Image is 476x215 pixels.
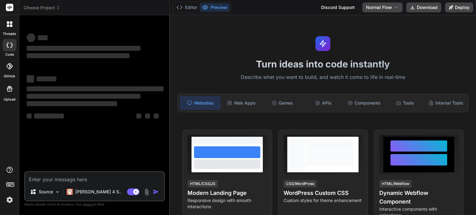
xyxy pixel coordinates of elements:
[362,2,403,12] button: Normal Flow
[379,180,412,187] div: HTML/Webflow
[24,5,60,11] span: Choose Project
[136,114,141,118] span: ‌
[187,197,267,210] p: Responsive design with smooth interactions
[284,197,363,204] p: Custom styles for theme enhancement
[145,114,150,118] span: ‌
[3,31,16,37] label: threads
[27,101,117,106] span: ‌
[5,52,14,57] label: code
[4,74,15,79] label: GitHub
[445,2,473,12] button: Deploy
[27,94,140,99] span: ‌
[67,189,73,195] img: Claude 4 Sonnet
[34,114,64,118] span: ‌
[27,46,140,51] span: ‌
[262,97,302,110] div: Games
[4,195,15,205] img: settings
[143,188,150,196] img: attachment
[174,58,472,70] h1: Turn ideas into code instantly
[303,97,343,110] div: APIs
[39,189,53,195] p: Source
[317,2,359,12] div: Discord Support
[38,35,48,40] span: ‌
[284,189,363,197] h4: WordPress Custom CSS
[27,75,34,83] span: ‌
[200,3,230,12] button: Preview
[174,73,472,81] p: Describe what you want to build, and watch it come to life in real-time
[222,97,261,110] div: Web Apps
[366,4,392,11] span: Normal Flow
[379,189,458,206] h4: Dynamic Webflow Component
[75,189,121,195] p: [PERSON_NAME] 4 S..
[426,97,466,110] div: Internal Tools
[153,189,159,195] img: icon
[27,86,164,91] span: ‌
[27,114,32,118] span: ‌
[344,97,384,110] div: Components
[37,76,56,81] span: ‌
[24,201,165,207] p: Always double-check its answers. Your in Bind
[55,189,60,195] img: Pick Models
[406,2,441,12] button: Download
[187,189,267,197] h4: Modern Landing Page
[284,180,317,187] div: CSS/WordPress
[83,202,94,206] span: privacy
[4,97,15,102] label: Upload
[180,97,220,110] div: Websites
[27,53,130,58] span: ‌
[385,97,425,110] div: Tools
[174,3,200,12] button: Editor
[187,180,218,187] div: HTML/CSS/JS
[27,33,35,42] span: ‌
[154,114,159,118] span: ‌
